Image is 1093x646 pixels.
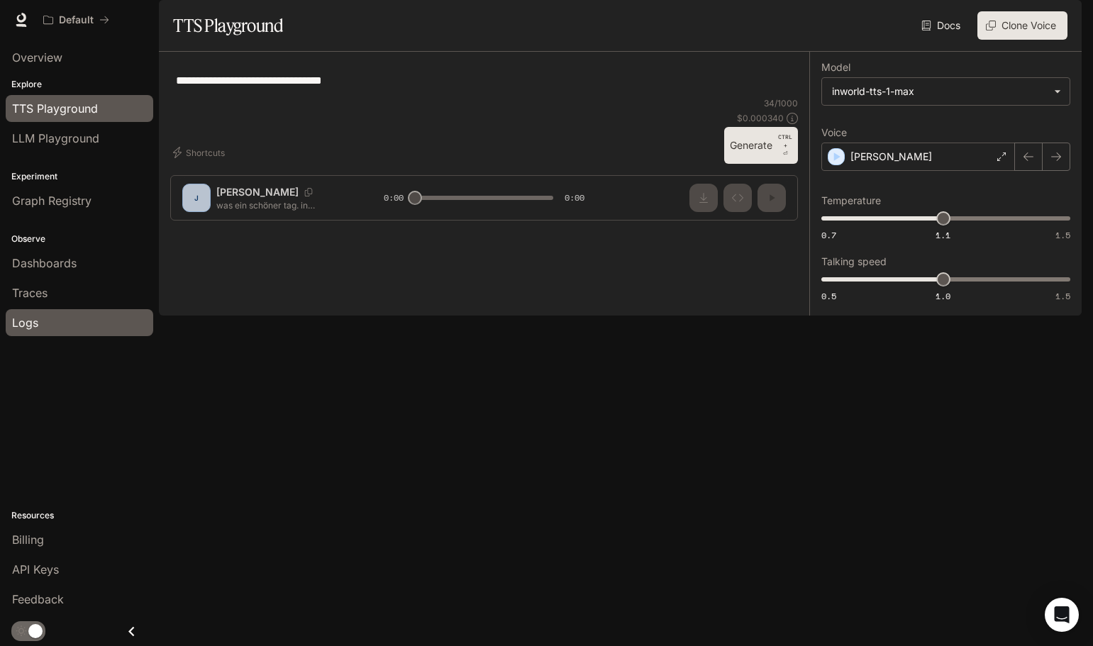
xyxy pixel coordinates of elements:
a: Docs [919,11,966,40]
p: Temperature [821,196,881,206]
div: inworld-tts-1-max [822,78,1070,105]
span: 0.5 [821,290,836,302]
p: ⏎ [778,133,792,158]
button: GenerateCTRL +⏎ [724,127,798,164]
p: Talking speed [821,257,887,267]
span: 0.7 [821,229,836,241]
span: 1.5 [1055,229,1070,241]
span: 1.5 [1055,290,1070,302]
p: CTRL + [778,133,792,150]
div: Open Intercom Messenger [1045,598,1079,632]
button: Clone Voice [977,11,1067,40]
span: 1.1 [936,229,950,241]
h1: TTS Playground [173,11,283,40]
span: 1.0 [936,290,950,302]
button: All workspaces [37,6,116,34]
p: Voice [821,128,847,138]
p: [PERSON_NAME] [850,150,932,164]
p: 34 / 1000 [764,97,798,109]
p: Model [821,62,850,72]
p: Default [59,14,94,26]
div: inworld-tts-1-max [832,84,1047,99]
button: Shortcuts [170,141,231,164]
p: $ 0.000340 [737,112,784,124]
